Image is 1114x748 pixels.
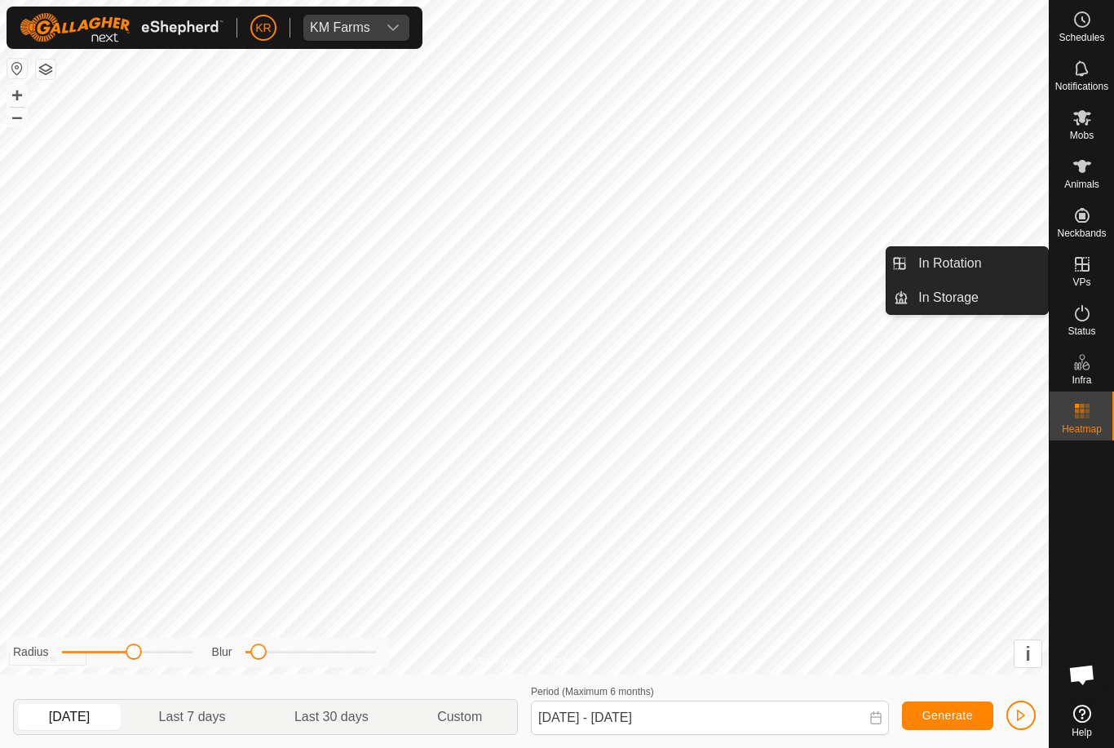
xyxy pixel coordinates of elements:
span: [DATE] [49,707,90,727]
img: Gallagher Logo [20,13,223,42]
span: Schedules [1059,33,1104,42]
li: In Storage [886,281,1048,314]
span: Neckbands [1057,228,1106,238]
button: Generate [902,702,993,730]
a: In Rotation [908,247,1048,280]
button: + [7,86,27,105]
button: Reset Map [7,59,27,78]
button: Map Layers [36,60,55,79]
span: Last 30 days [294,707,369,727]
span: Generate [922,709,973,722]
span: Infra [1072,375,1091,385]
a: In Storage [908,281,1048,314]
li: In Rotation [886,247,1048,280]
span: Animals [1064,179,1099,189]
label: Period (Maximum 6 months) [531,686,654,697]
label: Blur [212,644,232,661]
button: – [7,107,27,126]
div: KM Farms [310,21,370,34]
span: Custom [437,707,482,727]
span: In Rotation [918,254,981,273]
a: Help [1050,698,1114,744]
span: Mobs [1070,131,1094,140]
button: i [1015,640,1041,667]
span: Help [1072,728,1092,737]
span: i [1025,643,1031,665]
label: Radius [13,644,49,661]
div: Open chat [1058,650,1107,699]
div: dropdown trigger [377,15,409,41]
span: KM Farms [303,15,377,41]
span: Notifications [1055,82,1108,91]
span: VPs [1072,277,1090,287]
a: Privacy Policy [460,653,521,668]
a: Contact Us [541,653,589,668]
span: In Storage [918,288,979,308]
span: Status [1068,326,1095,336]
span: Heatmap [1062,424,1102,434]
span: KR [255,20,271,37]
span: Last 7 days [159,707,226,727]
